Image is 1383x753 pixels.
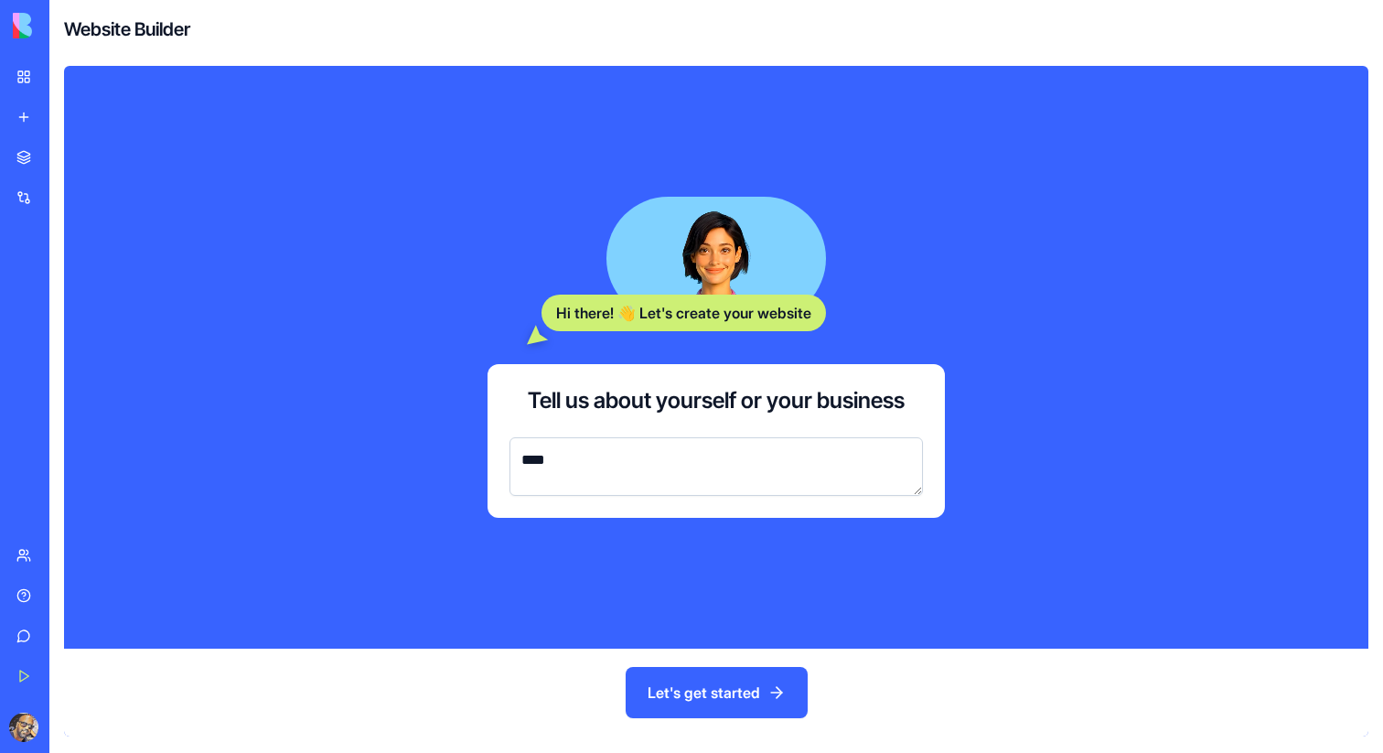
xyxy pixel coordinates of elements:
[64,16,190,42] h4: Website Builder
[626,667,808,718] button: Let's get started
[9,713,38,742] img: ACg8ocLXX9ENt6ShLOjdzs4Schnvhko1fPreJix7WcR9iyKiOb6Yq2c8nA=s96-c
[13,13,126,38] img: logo
[528,386,905,415] h3: Tell us about yourself or your business
[541,295,826,331] div: Hi there! 👋 Let's create your website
